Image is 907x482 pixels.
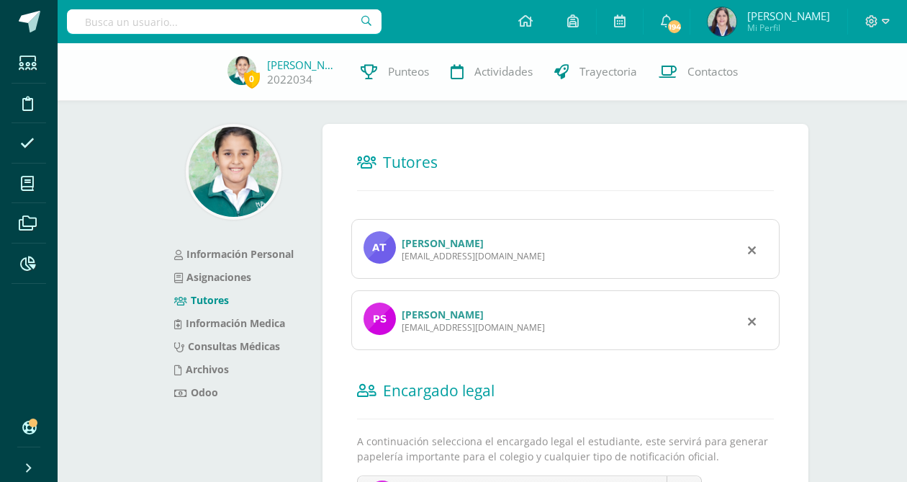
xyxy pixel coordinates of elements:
a: Asignaciones [174,270,251,284]
p: A continuación selecciona el encargado legal el estudiante, este servirá para generar papelería i... [357,434,774,464]
a: [PERSON_NAME] [267,58,339,72]
a: Consultas Médicas [174,339,280,353]
a: Odoo [174,385,218,399]
span: Encargado legal [383,380,495,401]
div: Remover [748,312,756,329]
input: Busca un usuario... [67,9,382,34]
a: Actividades [440,43,543,101]
a: [PERSON_NAME] [402,236,484,250]
span: 194 [667,19,682,35]
div: [EMAIL_ADDRESS][DOMAIN_NAME] [402,250,545,262]
img: profile image [364,303,396,335]
img: 4580ac292eff67b9f38c534a54293cd6.png [708,7,736,36]
a: Información Personal [174,247,294,261]
span: Punteos [388,64,429,79]
span: [PERSON_NAME] [747,9,830,23]
span: 0 [244,70,260,88]
a: Punteos [350,43,440,101]
img: profile image [364,231,396,264]
a: Archivos [174,362,229,376]
div: [EMAIL_ADDRESS][DOMAIN_NAME] [402,321,545,334]
span: Tutores [383,152,438,172]
span: Mi Perfil [747,22,830,34]
div: Remover [748,241,756,258]
a: Información Medica [174,316,285,330]
span: Contactos [687,64,738,79]
a: [PERSON_NAME] [402,308,484,321]
a: 2022034 [267,72,312,87]
a: Tutores [174,293,229,307]
a: Contactos [648,43,749,101]
span: Actividades [474,64,533,79]
img: 3cfc2cf642fbf579a027239e38c32aa8.png [189,127,279,217]
span: Trayectoria [579,64,637,79]
a: Trayectoria [543,43,648,101]
img: 0c7bcd799eb2b3ae8c73e206a6370d9c.png [227,56,256,85]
